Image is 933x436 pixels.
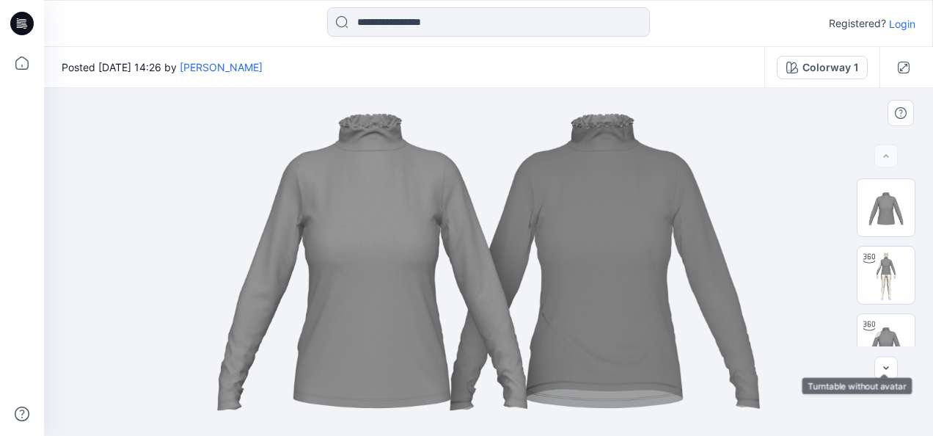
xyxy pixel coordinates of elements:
a: [PERSON_NAME] [180,61,263,73]
span: Posted [DATE] 14:26 by [62,59,263,75]
img: eyJhbGciOiJIUzI1NiIsImtpZCI6IjAiLCJzbHQiOiJzZXMiLCJ0eXAiOiJKV1QifQ.eyJkYXRhIjp7InR5cGUiOiJzdG9yYW... [199,88,778,436]
img: Turntable with avatar [857,247,915,304]
button: Colorway 1 [777,56,868,79]
div: Colorway 1 [802,59,858,76]
p: Registered? [829,15,886,32]
p: Login [889,16,915,32]
img: Turntable without avatar [857,314,915,371]
img: Front [857,179,915,236]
